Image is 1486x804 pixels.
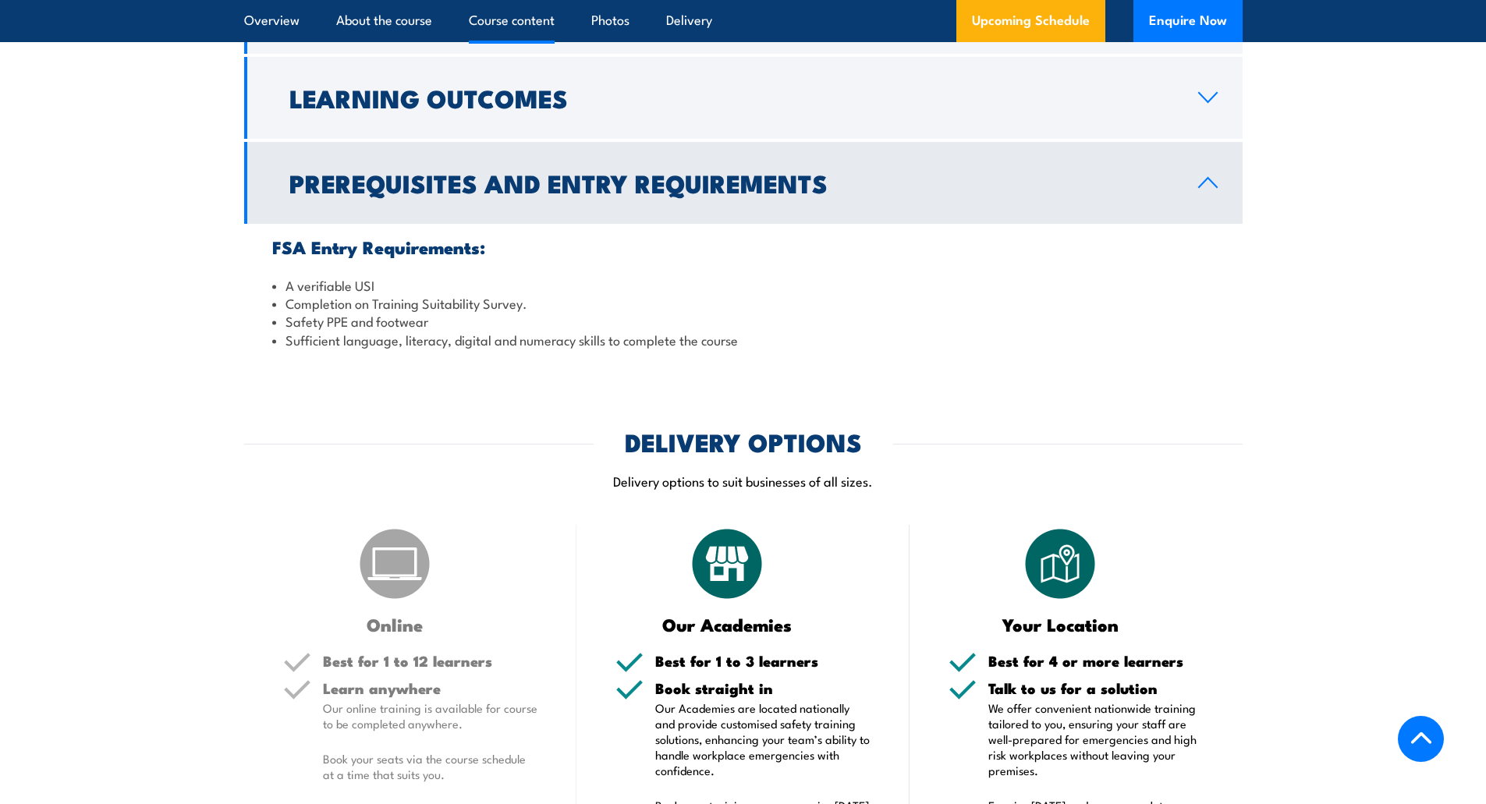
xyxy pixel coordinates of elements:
[244,472,1243,490] p: Delivery options to suit businesses of all sizes.
[323,751,538,782] p: Book your seats via the course schedule at a time that suits you.
[323,700,538,731] p: Our online training is available for course to be completed anywhere.
[625,430,862,452] h2: DELIVERY OPTIONS
[289,87,1173,108] h2: Learning Outcomes
[988,700,1204,778] p: We offer convenient nationwide training tailored to you, ensuring your staff are well-prepared fo...
[988,653,1204,668] h5: Best for 4 or more learners
[283,615,507,633] h3: Online
[323,681,538,696] h5: Learn anywhere
[655,653,871,668] h5: Best for 1 to 3 learners
[988,681,1204,696] h5: Talk to us for a solution
[272,331,1215,349] li: Sufficient language, literacy, digital and numeracy skills to complete the course
[289,172,1173,193] h2: Prerequisites and Entry Requirements
[615,615,839,633] h3: Our Academies
[272,238,1215,256] h3: FSA Entry Requirements:
[323,653,538,668] h5: Best for 1 to 12 learners
[655,681,871,696] h5: Book straight in
[272,294,1215,312] li: Completion on Training Suitability Survey.
[655,700,871,778] p: Our Academies are located nationally and provide customised safety training solutions, enhancing ...
[244,57,1243,139] a: Learning Outcomes
[244,142,1243,224] a: Prerequisites and Entry Requirements
[272,312,1215,330] li: Safety PPE and footwear
[949,615,1172,633] h3: Your Location
[272,276,1215,294] li: A verifiable USI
